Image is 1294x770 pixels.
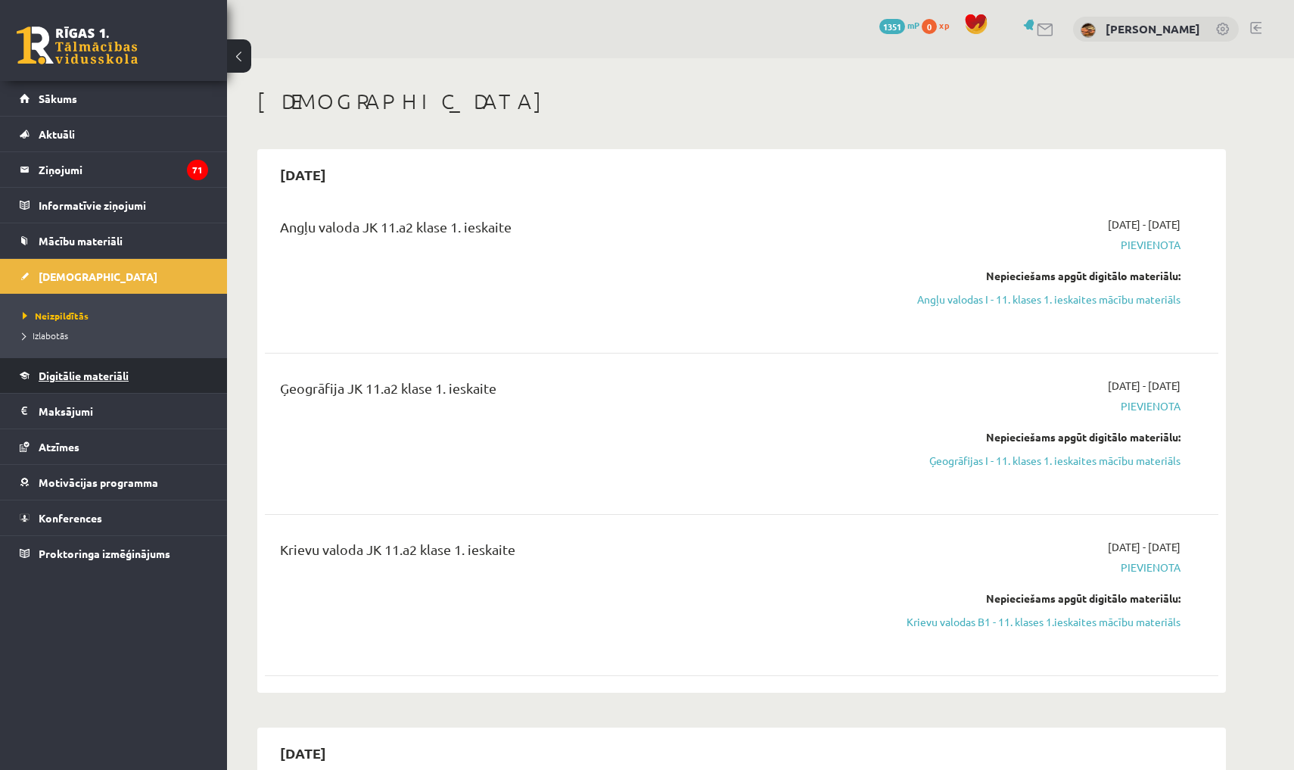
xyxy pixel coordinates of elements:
[39,547,170,560] span: Proktoringa izmēģinājums
[1108,378,1180,394] span: [DATE] - [DATE]
[39,394,208,429] legend: Maksājumi
[39,511,102,525] span: Konferences
[17,26,138,64] a: Rīgas 1. Tālmācības vidusskola
[895,560,1180,575] span: Pievienota
[20,81,208,116] a: Sākums
[922,19,937,34] span: 0
[1081,23,1096,38] img: Arina Tihomirova
[257,89,1226,114] h1: [DEMOGRAPHIC_DATA]
[895,237,1180,253] span: Pievienota
[20,259,208,294] a: [DEMOGRAPHIC_DATA]
[922,19,957,31] a: 0 xp
[20,394,208,429] a: Maksājumi
[39,369,129,382] span: Digitālie materiāli
[20,358,208,393] a: Digitālie materiāli
[895,398,1180,414] span: Pievienota
[39,475,158,489] span: Motivācijas programma
[23,310,89,322] span: Neizpildītās
[895,591,1180,606] div: Nepieciešams apgūt digitālo materiālu:
[20,500,208,535] a: Konferences
[895,429,1180,445] div: Nepieciešams apgūt digitālo materiālu:
[1106,21,1200,36] a: [PERSON_NAME]
[23,329,68,341] span: Izlabotās
[39,440,79,454] span: Atzīmes
[907,19,919,31] span: mP
[20,152,208,187] a: Ziņojumi71
[1108,539,1180,555] span: [DATE] - [DATE]
[280,539,873,567] div: Krievu valoda JK 11.a2 klase 1. ieskaite
[39,92,77,105] span: Sākums
[895,268,1180,284] div: Nepieciešams apgūt digitālo materiālu:
[1108,217,1180,232] span: [DATE] - [DATE]
[20,429,208,464] a: Atzīmes
[39,270,157,283] span: [DEMOGRAPHIC_DATA]
[39,188,208,223] legend: Informatīvie ziņojumi
[39,152,208,187] legend: Ziņojumi
[20,223,208,258] a: Mācību materiāli
[39,127,75,141] span: Aktuāli
[280,378,873,406] div: Ģeogrāfija JK 11.a2 klase 1. ieskaite
[265,157,341,192] h2: [DATE]
[895,453,1180,469] a: Ģeogrāfijas I - 11. klases 1. ieskaites mācību materiāls
[187,160,208,180] i: 71
[20,536,208,571] a: Proktoringa izmēģinājums
[879,19,905,34] span: 1351
[895,291,1180,307] a: Angļu valodas I - 11. klases 1. ieskaites mācību materiāls
[20,188,208,223] a: Informatīvie ziņojumi
[39,234,123,248] span: Mācību materiāli
[23,309,212,323] a: Neizpildītās
[939,19,949,31] span: xp
[20,117,208,151] a: Aktuāli
[280,217,873,245] div: Angļu valoda JK 11.a2 klase 1. ieskaite
[895,614,1180,630] a: Krievu valodas B1 - 11. klases 1.ieskaites mācību materiāls
[23,329,212,342] a: Izlabotās
[20,465,208,500] a: Motivācijas programma
[879,19,919,31] a: 1351 mP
